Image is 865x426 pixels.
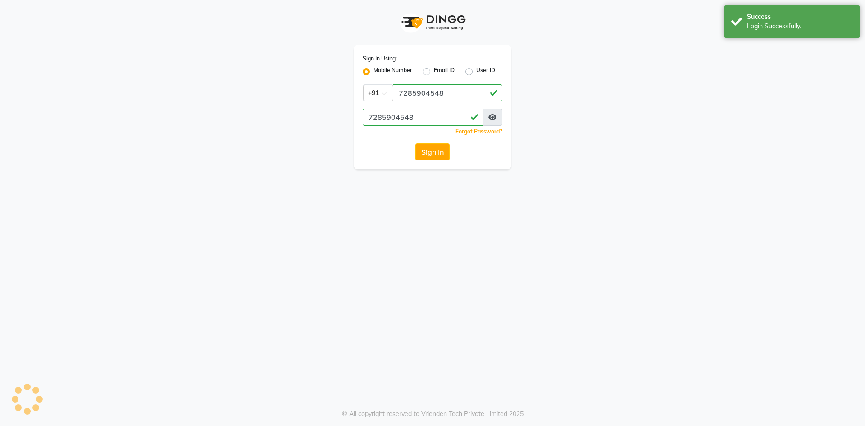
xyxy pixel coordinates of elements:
button: Sign In [415,143,450,160]
input: Username [363,109,483,126]
label: Sign In Using: [363,55,397,63]
div: Success [747,12,853,22]
label: Mobile Number [373,66,412,77]
label: User ID [476,66,495,77]
input: Username [393,84,502,101]
div: Login Successfully. [747,22,853,31]
img: logo1.svg [396,9,469,36]
a: Forgot Password? [455,128,502,135]
label: Email ID [434,66,455,77]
